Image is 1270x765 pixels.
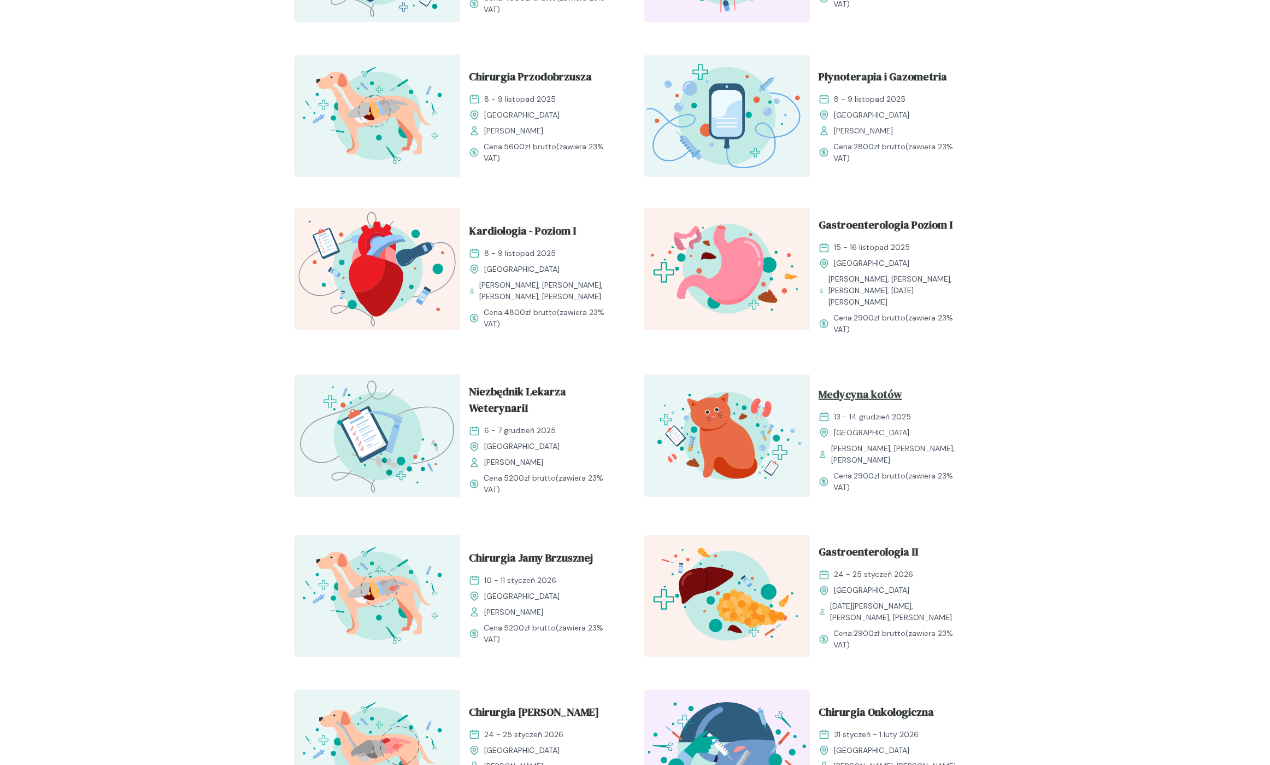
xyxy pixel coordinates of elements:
[484,248,556,259] span: 8 - 9 listopad 2025
[834,585,909,596] span: [GEOGRAPHIC_DATA]
[294,375,460,497] img: aHe4VUMqNJQqH-M0_ProcMH_T.svg
[833,628,967,651] span: Cena: (zawiera 23% VAT)
[484,606,543,618] span: [PERSON_NAME]
[819,217,952,237] span: Gastroenterologia Poziom I
[819,68,967,89] a: Płynoterapia i Gazometria
[819,68,947,89] span: Płynoterapia i Gazometria
[484,622,618,645] span: Cena: (zawiera 23% VAT)
[854,471,906,481] span: 2900 zł brutto
[469,704,599,725] span: Chirurgia [PERSON_NAME]
[854,628,906,638] span: 2900 zł brutto
[834,94,906,105] span: 8 - 9 listopad 2025
[644,375,810,497] img: aHfQZEMqNJQqH-e8_MedKot_T.svg
[833,312,967,335] span: Cena: (zawiera 23% VAT)
[833,141,967,164] span: Cena: (zawiera 23% VAT)
[469,550,593,570] span: Chirurgia Jamy Brzusznej
[484,264,560,275] span: [GEOGRAPHIC_DATA]
[834,109,909,121] span: [GEOGRAPHIC_DATA]
[469,223,576,243] span: Kardiologia - Poziom I
[469,68,618,89] a: Chirurgia Przodobrzusza
[294,208,460,330] img: ZpbGfh5LeNNTxNm4_KardioI_T.svg
[834,569,913,580] span: 24 - 25 styczeń 2026
[819,386,902,407] span: Medycyna kotów
[484,425,556,436] span: 6 - 7 grudzień 2025
[504,307,557,317] span: 4800 zł brutto
[484,441,560,452] span: [GEOGRAPHIC_DATA]
[831,443,967,466] span: [PERSON_NAME], [PERSON_NAME], [PERSON_NAME]
[834,242,910,253] span: 15 - 16 listopad 2025
[819,704,934,725] span: Chirurgia Onkologiczna
[484,591,560,602] span: [GEOGRAPHIC_DATA]
[834,258,909,269] span: [GEOGRAPHIC_DATA]
[819,386,967,407] a: Medycyna kotów
[469,383,618,421] a: Niezbędnik Lekarza WeterynariI
[834,411,911,423] span: 13 - 14 grudzień 2025
[484,472,618,495] span: Cena: (zawiera 23% VAT)
[644,55,810,177] img: Zpay8B5LeNNTxNg0_P%C5%82ynoterapia_T.svg
[484,457,543,468] span: [PERSON_NAME]
[469,550,618,570] a: Chirurgia Jamy Brzusznej
[469,68,592,89] span: Chirurgia Przodobrzusza
[484,729,563,740] span: 24 - 25 styczeń 2026
[469,223,618,243] a: Kardiologia - Poziom I
[644,535,810,657] img: ZxkxEIF3NbkBX8eR_GastroII_T.svg
[484,109,560,121] span: [GEOGRAPHIC_DATA]
[504,142,556,151] span: 5600 zł brutto
[504,623,556,633] span: 5200 zł brutto
[644,208,810,330] img: Zpbdlx5LeNNTxNvT_GastroI_T.svg
[834,745,909,756] span: [GEOGRAPHIC_DATA]
[484,745,560,756] span: [GEOGRAPHIC_DATA]
[819,544,918,564] span: Gastroenterologia II
[504,473,556,483] span: 5200 zł brutto
[834,729,919,740] span: 31 styczeń - 1 luty 2026
[819,704,967,725] a: Chirurgia Onkologiczna
[854,313,906,323] span: 2900 zł brutto
[469,704,618,725] a: Chirurgia [PERSON_NAME]
[484,141,618,164] span: Cena: (zawiera 23% VAT)
[484,575,556,586] span: 10 - 11 styczeń 2026
[828,273,967,308] span: [PERSON_NAME], [PERSON_NAME], [PERSON_NAME], [DATE][PERSON_NAME]
[484,125,543,137] span: [PERSON_NAME]
[819,544,967,564] a: Gastroenterologia II
[854,142,906,151] span: 2800 zł brutto
[830,600,967,623] span: [DATE][PERSON_NAME], [PERSON_NAME], [PERSON_NAME]
[479,279,618,302] span: [PERSON_NAME], [PERSON_NAME], [PERSON_NAME], [PERSON_NAME]
[484,94,556,105] span: 8 - 9 listopad 2025
[294,535,460,657] img: aHfRokMqNJQqH-fc_ChiruJB_T.svg
[484,307,618,330] span: Cena: (zawiera 23% VAT)
[833,470,967,493] span: Cena: (zawiera 23% VAT)
[834,427,909,439] span: [GEOGRAPHIC_DATA]
[834,125,893,137] span: [PERSON_NAME]
[819,217,967,237] a: Gastroenterologia Poziom I
[294,55,460,177] img: ZpbG-B5LeNNTxNnI_ChiruJB_T.svg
